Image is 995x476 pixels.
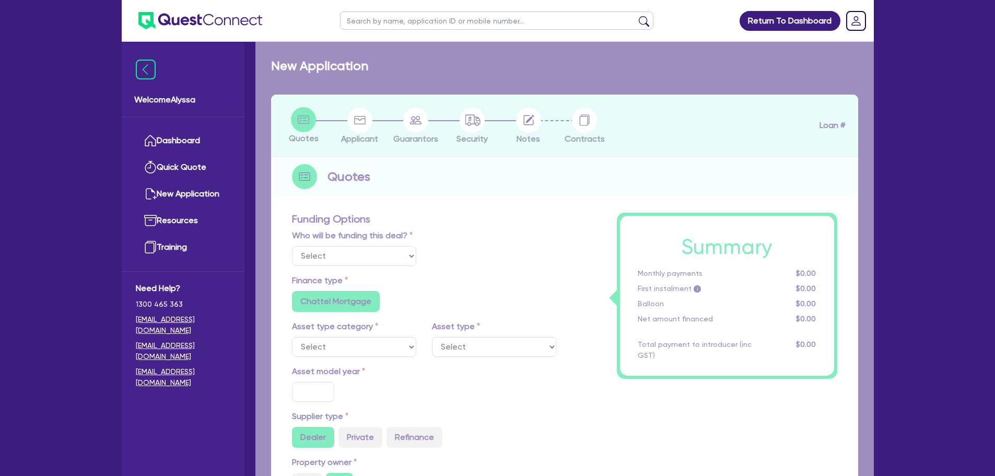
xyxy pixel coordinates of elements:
[136,299,230,310] span: 1300 465 363
[144,161,157,173] img: quick-quote
[136,127,230,154] a: Dashboard
[740,11,840,31] a: Return To Dashboard
[134,94,232,106] span: Welcome Alyssa
[136,282,230,295] span: Need Help?
[842,7,870,34] a: Dropdown toggle
[136,340,230,362] a: [EMAIL_ADDRESS][DOMAIN_NAME]
[136,181,230,207] a: New Application
[340,11,653,30] input: Search by name, application ID or mobile number...
[136,207,230,234] a: Resources
[138,12,262,29] img: quest-connect-logo-blue
[136,366,230,388] a: [EMAIL_ADDRESS][DOMAIN_NAME]
[144,241,157,253] img: training
[136,314,230,336] a: [EMAIL_ADDRESS][DOMAIN_NAME]
[136,154,230,181] a: Quick Quote
[144,214,157,227] img: resources
[144,188,157,200] img: new-application
[136,234,230,261] a: Training
[136,60,156,79] img: icon-menu-close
